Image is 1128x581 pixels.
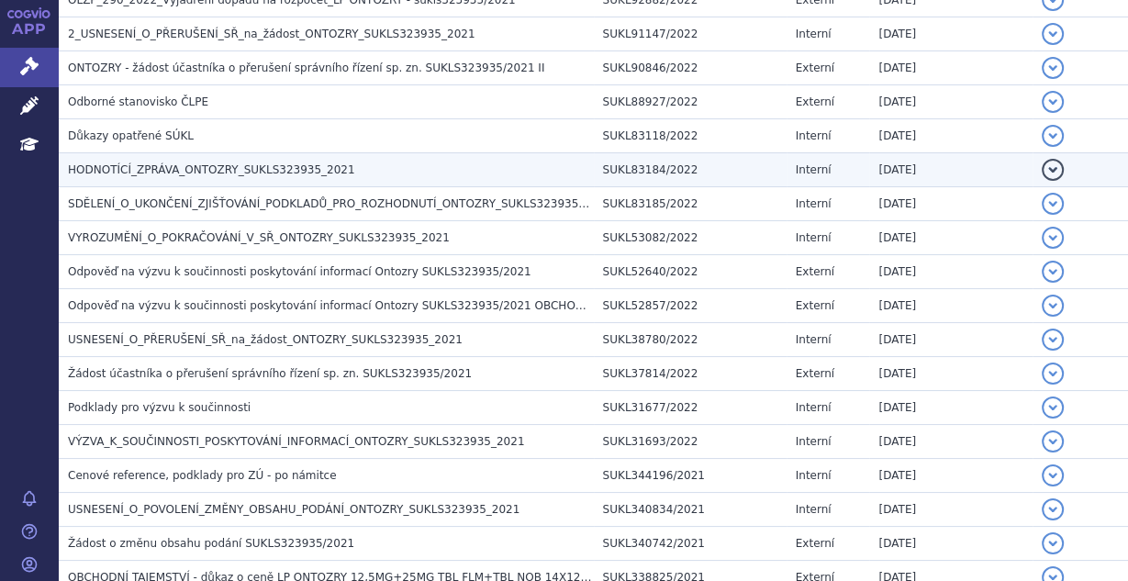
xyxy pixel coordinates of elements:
span: Žádost o změnu obsahu podání SUKLS323935/2021 [68,537,354,550]
button: detail [1042,397,1064,419]
td: [DATE] [869,17,1032,51]
span: Interní [796,28,832,40]
td: SUKL31677/2022 [594,391,787,425]
td: [DATE] [869,357,1032,391]
span: Interní [796,163,832,176]
td: SUKL91147/2022 [594,17,787,51]
td: [DATE] [869,119,1032,153]
td: [DATE] [869,187,1032,221]
button: detail [1042,329,1064,351]
td: SUKL37814/2022 [594,357,787,391]
button: detail [1042,91,1064,113]
button: detail [1042,193,1064,215]
span: Interní [796,469,832,482]
button: detail [1042,159,1064,181]
button: detail [1042,125,1064,147]
td: SUKL344196/2021 [594,459,787,493]
span: Externí [796,367,834,380]
span: Odpověď na výzvu k součinnosti poskytování informací Ontozry SUKLS323935/2021 OBCHODNÍ TAJEMSTVÍ [68,299,656,312]
span: Cenové reference, podklady pro ZÚ - po námitce [68,469,337,482]
span: VYROZUMĚNÍ_O_POKRAČOVÁNÍ_V_SŘ_ONTOZRY_SUKLS323935_2021 [68,231,450,244]
td: [DATE] [869,153,1032,187]
span: ONTOZRY - žádost účastníka o přerušení správního řízení sp. zn. SUKLS323935/2021 II [68,61,544,74]
span: USNESENÍ_O_PŘERUŠENÍ_SŘ_na_žádost_ONTOZRY_SUKLS323935_2021 [68,333,463,346]
span: USNESENÍ_O_POVOLENÍ_ZMĚNY_OBSAHU_PODÁNÍ_ONTOZRY_SUKLS323935_2021 [68,503,519,516]
td: SUKL38780/2022 [594,323,787,357]
td: SUKL53082/2022 [594,221,787,255]
span: Externí [796,95,834,108]
span: VÝZVA_K_SOUČINNOSTI_POSKYTOVÁNÍ_INFORMACÍ_ONTOZRY_SUKLS323935_2021 [68,435,524,448]
button: detail [1042,430,1064,453]
td: [DATE] [869,255,1032,289]
span: Žádost účastníka o přerušení správního řízení sp. zn. SUKLS323935/2021 [68,367,472,380]
span: Interní [796,197,832,210]
button: detail [1042,363,1064,385]
span: Externí [796,299,834,312]
span: HODNOTÍCÍ_ZPRÁVA_ONTOZRY_SUKLS323935_2021 [68,163,355,176]
button: detail [1042,261,1064,283]
td: SUKL88927/2022 [594,85,787,119]
td: [DATE] [869,221,1032,255]
td: [DATE] [869,289,1032,323]
span: Interní [796,129,832,142]
td: SUKL31693/2022 [594,425,787,459]
span: Externí [796,61,834,74]
td: [DATE] [869,85,1032,119]
td: [DATE] [869,391,1032,425]
td: [DATE] [869,51,1032,85]
button: detail [1042,227,1064,249]
span: Interní [796,503,832,516]
span: Interní [796,333,832,346]
td: [DATE] [869,459,1032,493]
span: 2_USNESENÍ_O_PŘERUŠENÍ_SŘ_na_žádost_ONTOZRY_SUKLS323935_2021 [68,28,475,40]
span: Interní [796,435,832,448]
button: detail [1042,498,1064,520]
span: Interní [796,401,832,414]
td: [DATE] [869,527,1032,561]
button: detail [1042,464,1064,486]
span: Interní [796,231,832,244]
td: [DATE] [869,425,1032,459]
span: Odpověď na výzvu k součinnosti poskytování informací Ontozry SUKLS323935/2021 [68,265,531,278]
button: detail [1042,532,1064,554]
button: detail [1042,57,1064,79]
td: SUKL52857/2022 [594,289,787,323]
span: SDĚLENÍ_O_UKONČENÍ_ZJIŠŤOVÁNÍ_PODKLADŮ_PRO_ROZHODNUTÍ_ONTOZRY_SUKLS323935_2021 [68,197,612,210]
td: SUKL340834/2021 [594,493,787,527]
span: Odborné stanovisko ČLPE [68,95,208,108]
td: SUKL52640/2022 [594,255,787,289]
span: Podklady pro výzvu k součinnosti [68,401,251,414]
span: Důkazy opatřené SÚKL [68,129,194,142]
span: Externí [796,265,834,278]
td: SUKL340742/2021 [594,527,787,561]
td: SUKL83184/2022 [594,153,787,187]
button: detail [1042,23,1064,45]
button: detail [1042,295,1064,317]
td: SUKL90846/2022 [594,51,787,85]
td: [DATE] [869,323,1032,357]
td: [DATE] [869,493,1032,527]
span: Externí [796,537,834,550]
td: SUKL83118/2022 [594,119,787,153]
td: SUKL83185/2022 [594,187,787,221]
